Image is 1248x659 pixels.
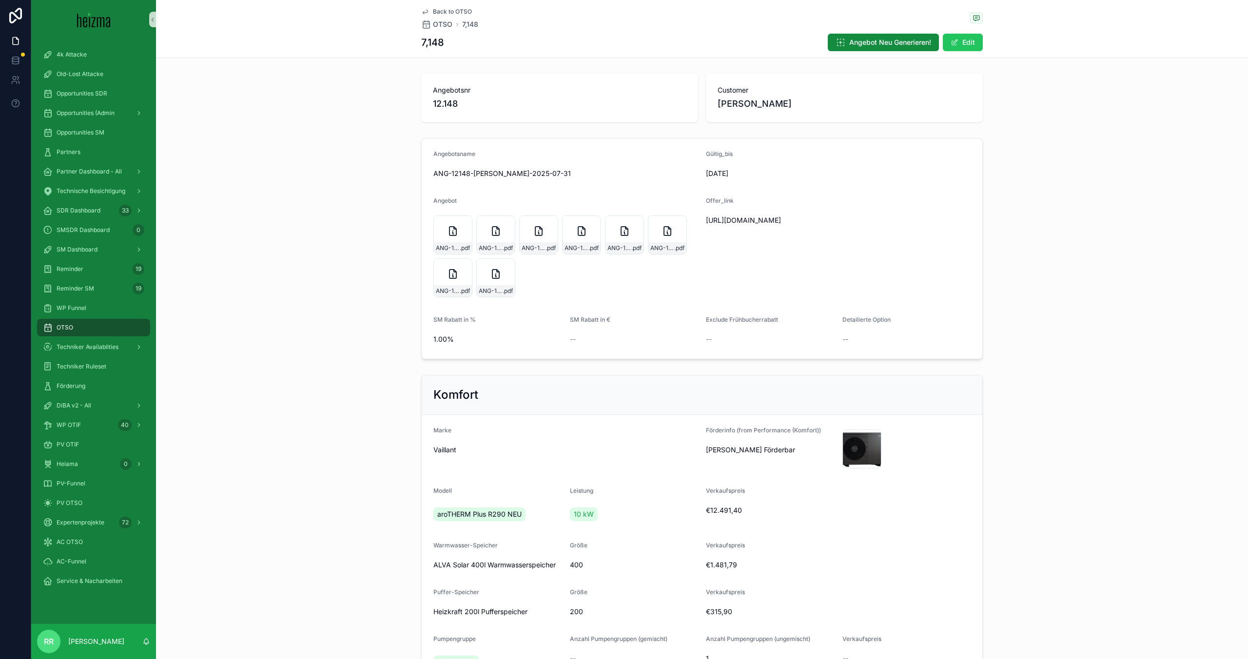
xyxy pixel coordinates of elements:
[421,36,444,49] h1: 7,148
[44,636,54,647] span: RR
[37,104,150,122] a: Opportunities (Admin
[433,19,452,29] span: OTSO
[57,129,104,136] span: Opportunities SM
[570,560,699,570] span: 400
[57,148,80,156] span: Partners
[842,635,881,642] span: Verkaufspreis
[57,226,110,234] span: SMSDR Dashboard
[37,260,150,278] a: Reminder19
[570,487,593,494] span: Leistung
[706,635,810,642] span: Anzahl Pumpengruppen (ungemischt)
[706,588,745,596] span: Verkaufspreis
[421,19,452,29] a: OTSO
[57,343,118,351] span: Techniker Availabilties
[57,460,78,468] span: Heiama
[133,224,144,236] div: 0
[433,560,556,570] span: ALVA Solar 400l Warmwasserspeicher
[718,85,971,95] span: Customer
[57,421,81,429] span: WP OTIF
[674,244,684,252] span: .pdf
[37,65,150,83] a: Old-Lost Attacke
[433,542,498,549] span: Warmwasser-Speicher
[588,244,599,252] span: .pdf
[120,458,132,470] div: 0
[433,445,456,455] span: Vaillant
[503,287,513,295] span: .pdf
[433,387,478,403] h2: Komfort
[37,572,150,590] a: Service & Nacharbeiten
[421,8,472,16] a: Back to OTSO
[57,519,104,526] span: Expertenprojekte
[706,445,835,455] span: [PERSON_NAME] Förderbar
[119,517,132,528] div: 72
[37,416,150,434] a: WP OTIF40
[718,97,792,111] span: [PERSON_NAME]
[706,505,971,515] span: €12.491,40
[433,426,451,434] span: Marke
[57,246,97,253] span: SM Dashboard
[574,509,594,519] span: 10 kW
[433,334,562,344] span: 1.00%
[570,507,598,521] a: 10 kW
[57,480,85,487] span: PV-Funnel
[57,324,73,331] span: OTSO
[462,19,478,29] a: 7,148
[433,85,686,95] span: Angebotsnr
[57,109,115,117] span: Opportunities (Admin
[433,635,476,642] span: Pumpengruppe
[37,475,150,492] a: PV-Funnel
[37,436,150,453] a: PV OTIF
[68,637,124,646] p: [PERSON_NAME]
[433,316,476,323] span: SM Rabatt in %
[433,97,686,111] span: 12.148
[57,558,86,565] span: AC-Funnel
[460,287,470,295] span: .pdf
[706,426,821,434] span: Förderinfo (from Performance (Komfort))
[849,38,931,47] span: Angebot Neu Generieren!
[433,197,457,204] span: Angebot
[57,168,122,175] span: Partner Dashboard - All
[57,441,79,448] span: PV OTIF
[706,542,745,549] span: Verkaufspreis
[631,244,642,252] span: .pdf
[77,12,111,27] img: App logo
[503,244,513,252] span: .pdf
[650,244,674,252] span: ANG-12148-[PERSON_NAME]-2025-07-31
[37,299,150,317] a: WP Funnel
[37,202,150,219] a: SDR Dashboard33
[37,514,150,531] a: Expertenprojekte72
[31,39,156,624] div: scrollable content
[133,283,144,294] div: 19
[570,316,610,323] span: SM Rabatt in €
[57,187,125,195] span: Technische Besichtigung
[522,244,546,252] span: ANG-12148-[PERSON_NAME]-2025-07-31
[436,287,460,295] span: ANG-12148-[PERSON_NAME]-2025-07-31
[460,244,470,252] span: .pdf
[433,8,472,16] span: Back to OTSO
[433,607,527,617] span: Heizkraft 200l Pufferspeicher
[706,169,835,178] span: [DATE]
[37,397,150,414] a: DiBA v2 - All
[570,635,667,642] span: Anzahl Pumpengruppen (gemischt)
[57,499,82,507] span: PV OTSO
[842,334,848,344] span: --
[57,304,86,312] span: WP Funnel
[479,244,503,252] span: ANG-12148-[PERSON_NAME]-2025-07-31
[436,244,460,252] span: ANG-12148-[PERSON_NAME]-2025-07-31
[570,607,699,617] span: 200
[119,205,132,216] div: 33
[433,150,475,157] span: Angebotsname
[706,560,971,570] span: €1.481,79
[479,287,503,295] span: ANG-12148-[PERSON_NAME]-2025-07-31
[37,358,150,375] a: Techniker Ruleset
[57,70,103,78] span: Old-Lost Attacke
[118,419,132,431] div: 40
[57,90,107,97] span: Opportunities SDR
[133,263,144,275] div: 19
[433,487,452,494] span: Modell
[433,169,698,178] span: ANG-12148-[PERSON_NAME]-2025-07-31
[37,377,150,395] a: Förderung
[565,244,588,252] span: ANG-12148-[PERSON_NAME]-2025-07-31
[57,51,87,58] span: 4k Attacke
